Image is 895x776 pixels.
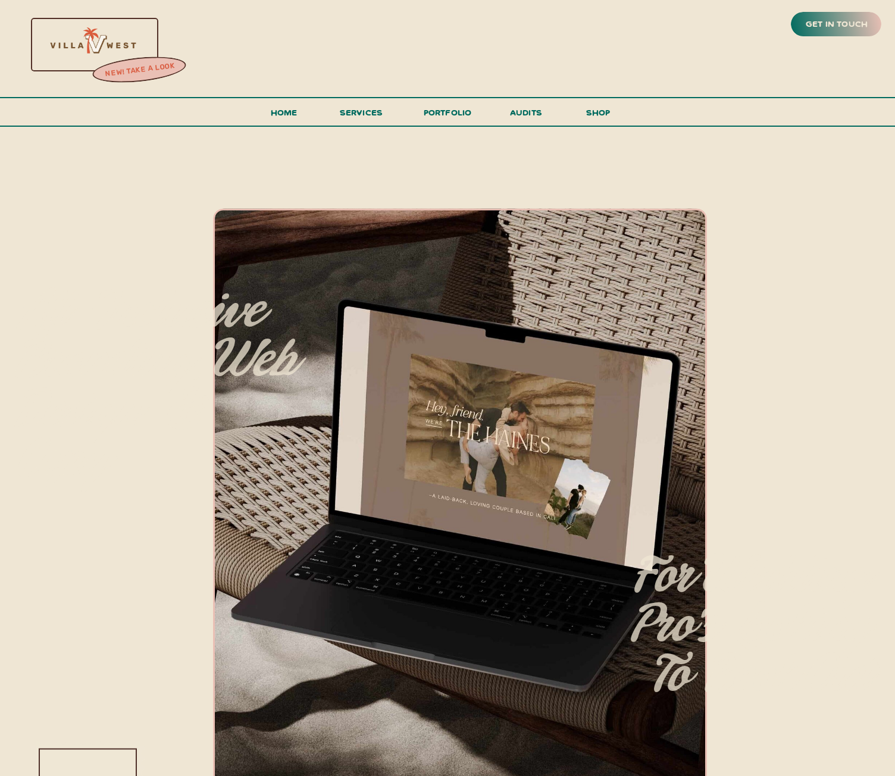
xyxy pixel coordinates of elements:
[17,287,301,455] p: All-inclusive branding, web design & copy
[508,105,544,126] a: audits
[265,105,302,127] a: Home
[569,105,627,126] a: shop
[803,16,870,33] a: get in touch
[420,105,475,127] a: portfolio
[550,552,869,713] p: for Wedding pro's looking to Book Out
[91,58,189,82] a: new! take a look
[340,107,383,118] span: services
[336,105,386,127] a: services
